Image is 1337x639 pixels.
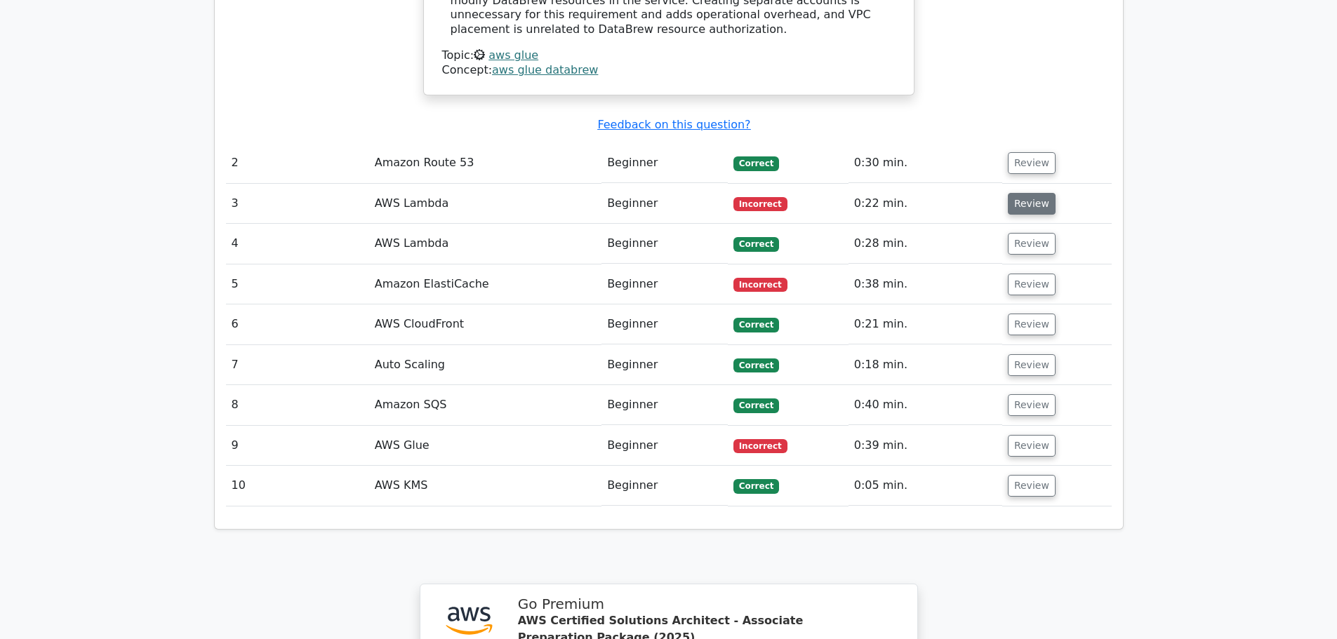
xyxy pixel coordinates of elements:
td: Beginner [601,466,728,506]
button: Review [1008,394,1056,416]
span: Correct [733,237,779,251]
td: 0:22 min. [849,184,1002,224]
span: Correct [733,398,779,412]
span: Correct [733,479,779,493]
td: 4 [226,224,369,264]
div: Concept: [442,63,896,78]
button: Review [1008,233,1056,255]
button: Review [1008,314,1056,335]
td: Amazon SQS [369,385,601,425]
td: AWS KMS [369,466,601,506]
td: Beginner [601,264,728,304]
td: 7 [226,345,369,385]
td: Beginner [601,385,728,425]
div: Topic: [442,48,896,63]
td: 9 [226,426,369,466]
td: 0:05 min. [849,466,1002,506]
td: Beginner [601,143,728,183]
td: Auto Scaling [369,345,601,385]
span: Correct [733,358,779,372]
td: Amazon Route 53 [369,143,601,183]
button: Review [1008,274,1056,295]
span: Incorrect [733,197,787,211]
td: Beginner [601,345,728,385]
td: Beginner [601,184,728,224]
td: 2 [226,143,369,183]
span: Correct [733,318,779,332]
td: 0:39 min. [849,426,1002,466]
span: Incorrect [733,278,787,292]
td: AWS Glue [369,426,601,466]
td: 6 [226,304,369,344]
td: Beginner [601,304,728,344]
span: Incorrect [733,439,787,453]
button: Review [1008,193,1056,215]
td: 10 [226,466,369,506]
td: 3 [226,184,369,224]
td: 5 [226,264,369,304]
td: AWS Lambda [369,224,601,264]
td: 0:40 min. [849,385,1002,425]
td: 0:21 min. [849,304,1002,344]
button: Review [1008,354,1056,376]
a: Feedback on this question? [597,118,750,131]
td: Beginner [601,426,728,466]
a: aws glue databrew [492,63,598,76]
td: 0:30 min. [849,143,1002,183]
button: Review [1008,152,1056,174]
td: Beginner [601,224,728,264]
button: Review [1008,435,1056,457]
td: AWS Lambda [369,184,601,224]
td: 0:28 min. [849,224,1002,264]
button: Review [1008,475,1056,497]
a: aws glue [488,48,538,62]
td: AWS CloudFront [369,304,601,344]
td: 0:38 min. [849,264,1002,304]
td: Amazon ElastiCache [369,264,601,304]
td: 8 [226,385,369,425]
td: 0:18 min. [849,345,1002,385]
span: Correct [733,156,779,170]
